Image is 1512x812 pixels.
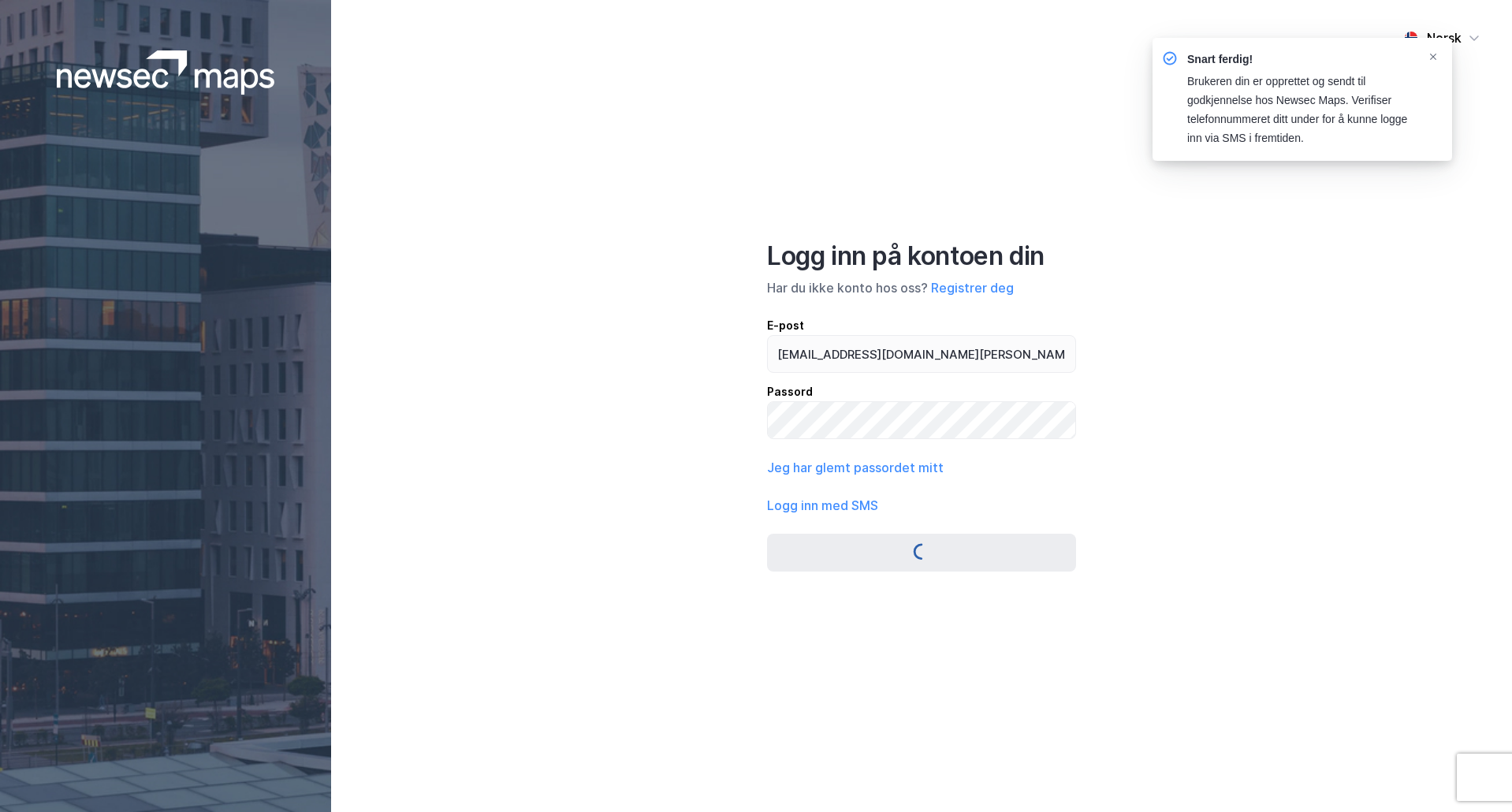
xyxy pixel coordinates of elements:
[1427,28,1462,47] div: Norsk
[767,382,1076,401] div: Passord
[1187,73,1414,148] div: Brukeren din er opprettet og sendt til godkjennelse hos Newsec Maps. Verifiser telefonnummeret di...
[931,278,1014,297] button: Registrer deg
[1433,736,1512,812] iframe: Chat Widget
[57,50,275,95] img: logoWhite.bf58a803f64e89776f2b079ca2356427.svg
[767,316,1076,335] div: E-post
[767,496,878,515] button: Logg inn med SMS
[1187,50,1414,69] div: Snart ferdig!
[767,240,1076,272] div: Logg inn på kontoen din
[1433,736,1512,812] div: Kontrollprogram for chat
[767,458,944,477] button: Jeg har glemt passordet mitt
[767,278,1076,297] div: Har du ikke konto hos oss?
